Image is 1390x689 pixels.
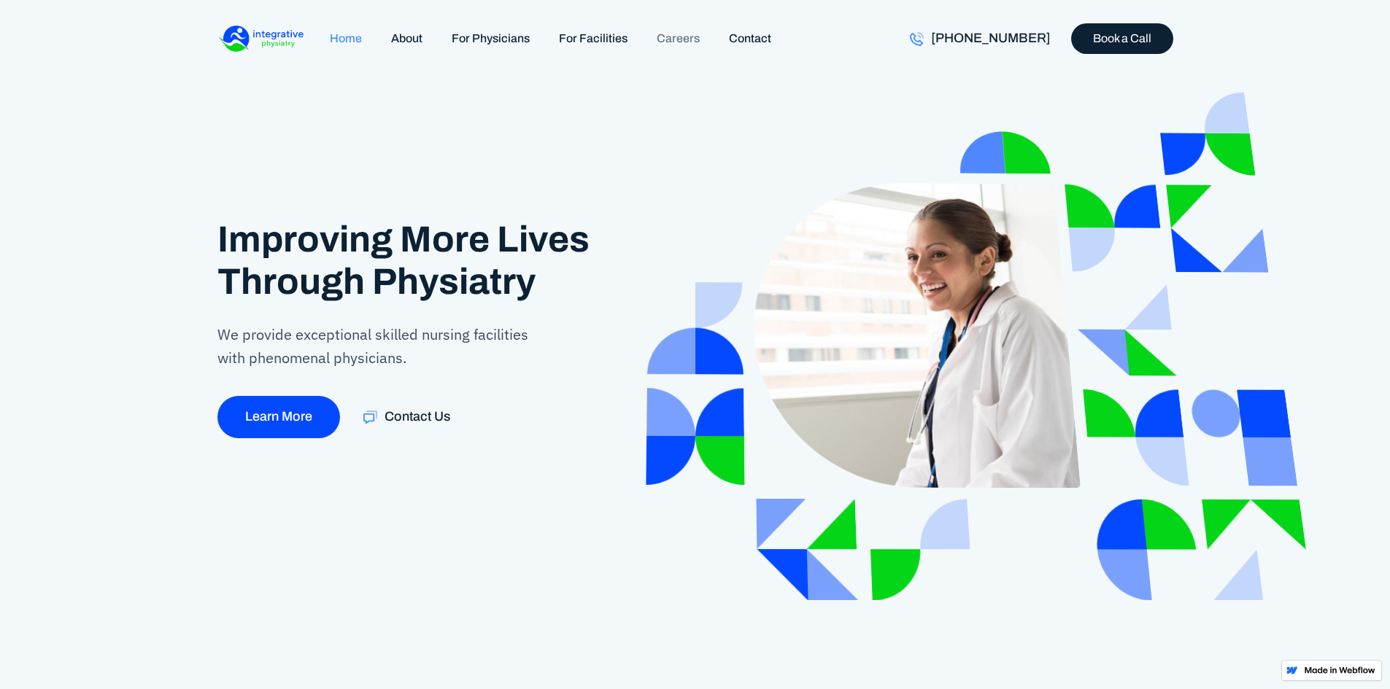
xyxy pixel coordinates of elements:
[217,396,340,438] a: Learn More
[1071,23,1173,53] a: Book a Call
[931,31,1051,47] div: [PHONE_NUMBER]
[217,219,637,303] h1: Improving More Lives Through Physiatry
[217,323,546,370] p: We provide exceptional skilled nursing facilities with phenomenal physicians.
[315,23,377,54] a: Home
[385,409,450,425] div: Contact Us
[377,23,437,54] a: About
[1304,666,1375,674] img: Made in Webflow
[544,23,642,54] a: For Facilities
[642,23,714,54] a: Careers
[346,396,468,438] a: Contact Us
[895,23,1065,55] a: [PHONE_NUMBER]
[217,18,305,59] a: home
[437,23,544,54] a: For Physicians
[714,23,786,54] a: Contact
